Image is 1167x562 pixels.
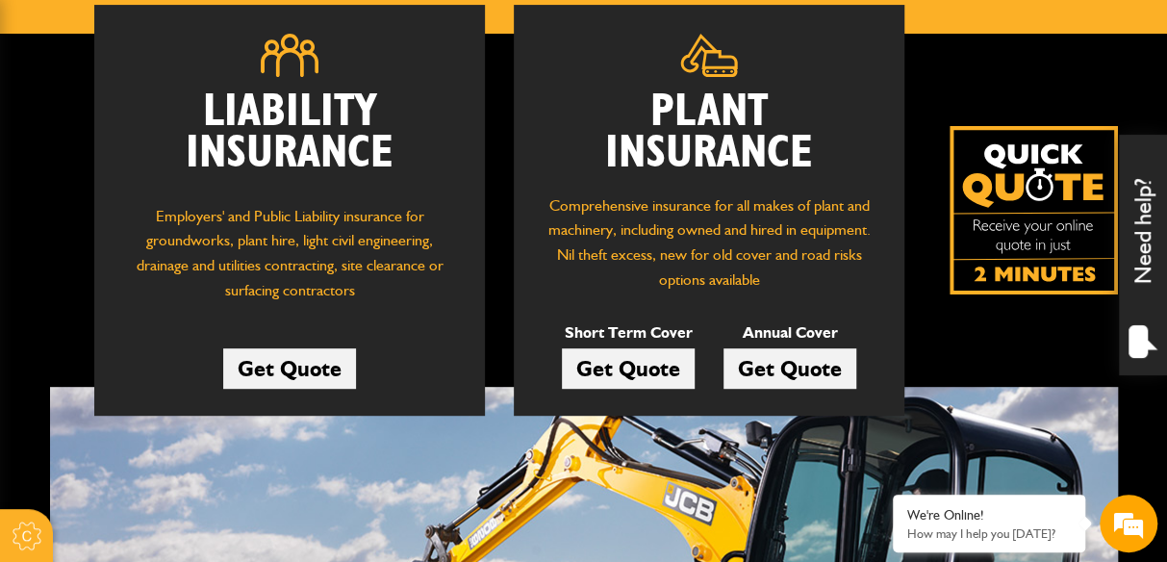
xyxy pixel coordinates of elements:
[123,91,456,185] h2: Liability Insurance
[562,320,695,345] p: Short Term Cover
[543,193,875,292] p: Comprehensive insurance for all makes of plant and machinery, including owned and hired in equipm...
[950,126,1118,294] img: Quick Quote
[223,348,356,389] a: Get Quote
[723,320,856,345] p: Annual Cover
[907,526,1071,541] p: How may I help you today?
[562,348,695,389] a: Get Quote
[543,91,875,174] h2: Plant Insurance
[723,348,856,389] a: Get Quote
[907,507,1071,524] div: We're Online!
[1119,135,1167,375] div: Need help?
[123,204,456,313] p: Employers' and Public Liability insurance for groundworks, plant hire, light civil engineering, d...
[950,126,1118,294] a: Get your insurance quote isn just 2-minutes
